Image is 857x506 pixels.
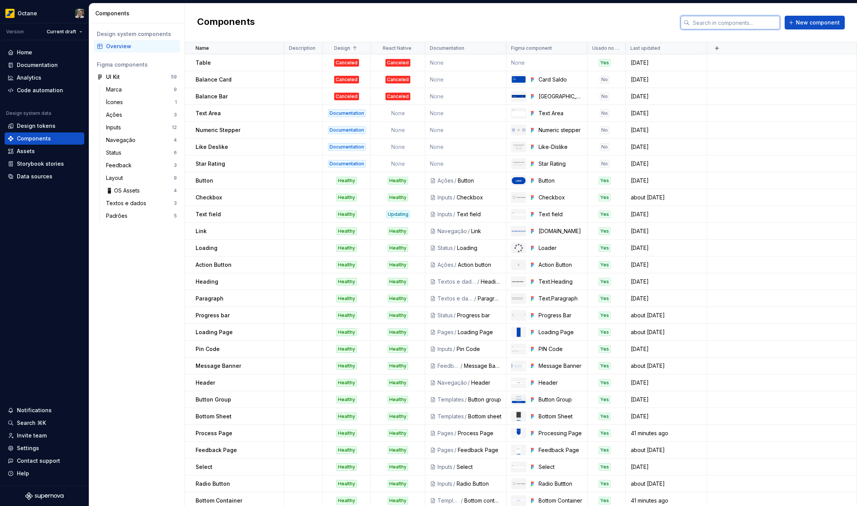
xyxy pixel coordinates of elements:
[626,194,706,201] div: about [DATE]
[452,211,457,218] div: /
[336,413,357,420] div: Healthy
[103,121,180,134] a: Inputs12
[464,413,468,420] div: /
[103,184,180,197] a: 📱 OS Assets4
[425,71,506,88] td: None
[599,312,611,319] div: Yes
[385,76,410,83] div: Canceled
[512,212,526,216] img: Text field
[517,328,521,337] img: Loading Page
[196,379,215,387] p: Header
[174,137,177,143] div: 4
[334,76,359,83] div: Canceled
[174,200,177,206] div: 3
[437,194,452,201] div: Inputs
[512,396,526,403] img: Button Group
[5,132,84,145] a: Components
[626,227,706,235] div: [DATE]
[5,404,84,416] button: Notifications
[626,244,706,252] div: [DATE]
[95,10,181,17] div: Components
[196,194,222,201] p: Checkbox
[25,492,64,500] svg: Supernova Logo
[626,93,706,100] div: [DATE]
[626,211,706,218] div: [DATE]
[464,362,501,370] div: Message Banner
[328,126,366,134] div: Documentation
[539,194,583,201] div: Checkbox
[5,442,84,454] a: Settings
[6,29,24,35] div: Version
[334,93,359,100] div: Canceled
[512,381,526,384] img: Header
[103,147,180,159] a: Status6
[383,45,411,51] p: React Native
[175,99,177,105] div: 1
[437,227,467,235] div: Navegação
[174,150,177,156] div: 6
[196,328,233,336] p: Loading Page
[539,109,583,117] div: Text Area
[467,379,471,387] div: /
[196,244,217,252] p: Loading
[196,345,220,353] p: Pin Code
[328,160,366,168] div: Documentation
[196,126,240,134] p: Numeric Stepper
[626,328,706,336] div: about [DATE]
[512,346,526,351] img: PIN Code
[437,312,453,319] div: Status
[512,297,526,300] img: Text.Paragraph
[599,177,611,184] div: Yes
[106,73,120,81] div: UI Kit
[106,42,177,50] div: Overview
[328,109,366,117] div: Documentation
[196,160,225,168] p: Star Rating
[626,278,706,286] div: [DATE]
[460,362,464,370] div: /
[17,457,60,465] div: Contact support
[471,227,501,235] div: Link
[512,76,526,82] img: Card Saldo
[630,45,660,51] p: Last updated
[106,98,126,106] div: Ícones
[626,76,706,83] div: [DATE]
[385,59,410,67] div: Canceled
[174,162,177,168] div: 3
[336,244,357,252] div: Healthy
[336,396,357,403] div: Healthy
[97,30,177,38] div: Design system components
[437,261,454,269] div: Ações
[5,170,84,183] a: Data sources
[103,159,180,171] a: Feedback3
[388,244,408,252] div: Healthy
[174,112,177,118] div: 3
[425,54,506,71] td: None
[2,5,87,21] button: OctaneTiago Almeida
[599,362,611,370] div: Yes
[626,160,706,168] div: [DATE]
[388,278,408,286] div: Healthy
[592,45,619,51] p: Usado no Transforma KMV
[512,177,526,184] img: Button
[196,109,221,117] p: Text Area
[437,211,452,218] div: Inputs
[47,29,76,35] span: Current draft
[388,261,408,269] div: Healthy
[626,109,706,117] div: [DATE]
[196,211,221,218] p: Text field
[196,362,241,370] p: Message Banner
[437,413,464,420] div: Templates
[336,362,357,370] div: Healthy
[196,76,232,83] p: Balance Card
[599,194,611,201] div: Yes
[458,177,501,184] div: Button
[512,162,526,166] img: Star Rating
[388,345,408,353] div: Healthy
[600,126,609,134] div: No
[97,61,177,69] div: Figma components
[506,54,588,71] td: None
[478,295,501,302] div: Paragraph
[17,406,52,414] div: Notifications
[17,74,41,82] div: Analytics
[514,260,523,269] img: Action Button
